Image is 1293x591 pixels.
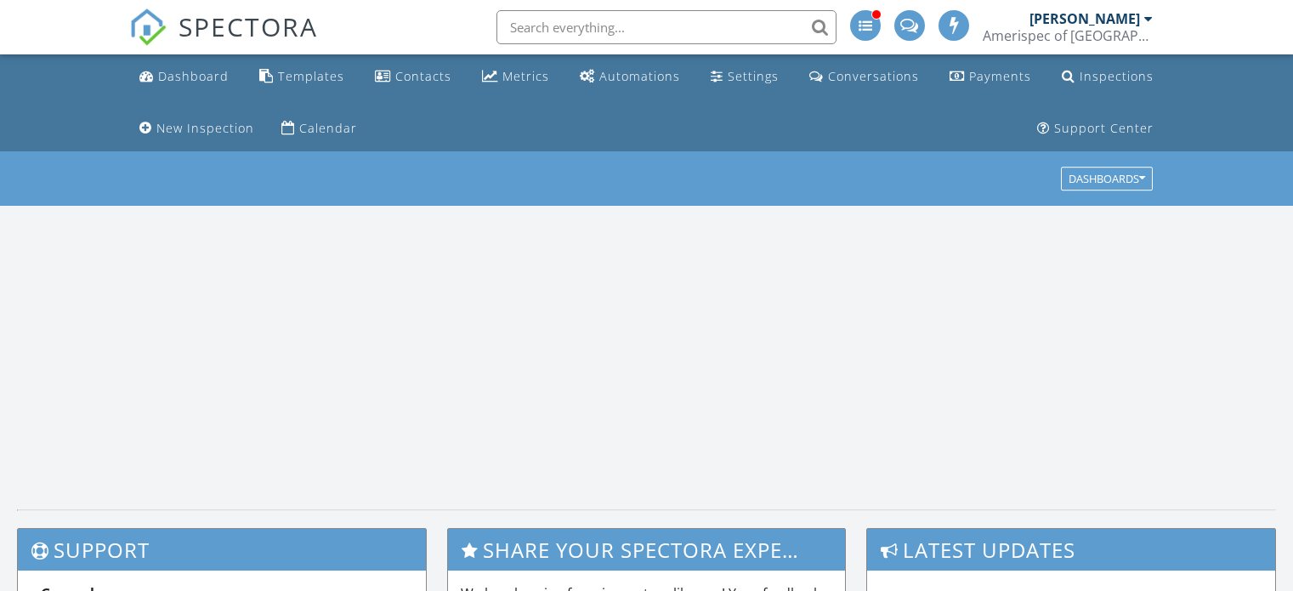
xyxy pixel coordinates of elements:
[448,529,846,571] h3: Share Your Spectora Experience
[828,68,919,84] div: Conversations
[299,120,357,136] div: Calendar
[943,61,1038,93] a: Payments
[158,68,229,84] div: Dashboard
[802,61,926,93] a: Conversations
[179,9,318,44] span: SPECTORA
[252,61,351,93] a: Templates
[867,529,1275,571] h3: Latest Updates
[1061,168,1153,191] button: Dashboards
[573,61,687,93] a: Automations (Advanced)
[1029,10,1140,27] div: [PERSON_NAME]
[1055,61,1160,93] a: Inspections
[728,68,779,84] div: Settings
[1069,173,1145,185] div: Dashboards
[275,113,364,145] a: Calendar
[156,120,254,136] div: New Inspection
[395,68,451,84] div: Contacts
[18,529,426,571] h3: Support
[1030,113,1160,145] a: Support Center
[1054,120,1154,136] div: Support Center
[475,61,556,93] a: Metrics
[1080,68,1154,84] div: Inspections
[278,68,344,84] div: Templates
[368,61,458,93] a: Contacts
[599,68,680,84] div: Automations
[983,27,1153,44] div: Amerispec of Middle Tennessee
[129,23,318,59] a: SPECTORA
[133,61,235,93] a: Dashboard
[496,10,836,44] input: Search everything...
[704,61,785,93] a: Settings
[129,9,167,46] img: The Best Home Inspection Software - Spectora
[133,113,261,145] a: New Inspection
[502,68,549,84] div: Metrics
[969,68,1031,84] div: Payments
